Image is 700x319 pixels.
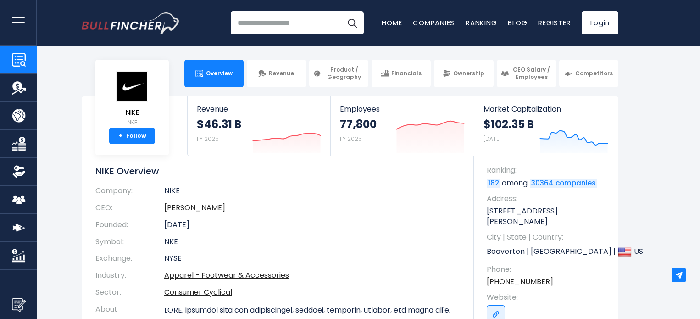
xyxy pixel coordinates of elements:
[184,60,244,87] a: Overview
[508,18,527,28] a: Blog
[164,186,460,200] td: NIKE
[487,264,609,274] span: Phone:
[538,18,571,28] a: Register
[511,66,552,80] span: CEO Salary / Employees
[95,284,164,301] th: Sector:
[487,194,609,204] span: Address:
[197,105,321,113] span: Revenue
[164,217,460,234] td: [DATE]
[372,60,431,87] a: Financials
[340,105,464,113] span: Employees
[487,206,609,227] p: [STREET_ADDRESS][PERSON_NAME]
[487,179,500,188] a: 182
[95,250,164,267] th: Exchange:
[95,165,460,177] h1: NIKE Overview
[164,287,232,297] a: Consumer Cyclical
[530,179,597,188] a: 30364 companies
[206,70,233,77] span: Overview
[487,232,609,242] span: City | State | Country:
[487,165,609,175] span: Ranking:
[466,18,497,28] a: Ranking
[453,70,484,77] span: Ownership
[382,18,402,28] a: Home
[391,70,422,77] span: Financials
[197,135,219,143] small: FY 2025
[109,128,155,144] a: +Follow
[188,96,330,156] a: Revenue $46.31 B FY 2025
[95,267,164,284] th: Industry:
[12,165,26,179] img: Ownership
[82,12,181,34] img: Bullfincher logo
[340,117,377,131] strong: 77,800
[309,60,368,87] a: Product / Geography
[497,60,556,87] a: CEO Salary / Employees
[487,178,609,188] p: among
[413,18,455,28] a: Companies
[164,202,225,213] a: ceo
[95,186,164,200] th: Company:
[340,135,362,143] small: FY 2025
[559,60,618,87] a: Competitors
[116,71,149,128] a: NIKE NKE
[95,234,164,251] th: Symbol:
[269,70,294,77] span: Revenue
[487,277,553,287] a: [PHONE_NUMBER]
[95,217,164,234] th: Founded:
[82,12,180,34] a: Go to homepage
[116,118,148,127] small: NKE
[483,117,534,131] strong: $102.35 B
[487,245,609,259] p: Beaverton | [GEOGRAPHIC_DATA] | US
[116,109,148,117] span: NIKE
[95,200,164,217] th: CEO:
[474,96,617,156] a: Market Capitalization $102.35 B [DATE]
[247,60,306,87] a: Revenue
[487,292,609,302] span: Website:
[164,234,460,251] td: NKE
[164,270,289,280] a: Apparel - Footwear & Accessories
[483,135,501,143] small: [DATE]
[575,70,613,77] span: Competitors
[118,132,123,140] strong: +
[164,250,460,267] td: NYSE
[582,11,618,34] a: Login
[434,60,493,87] a: Ownership
[331,96,473,156] a: Employees 77,800 FY 2025
[197,117,241,131] strong: $46.31 B
[341,11,364,34] button: Search
[483,105,608,113] span: Market Capitalization
[324,66,364,80] span: Product / Geography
